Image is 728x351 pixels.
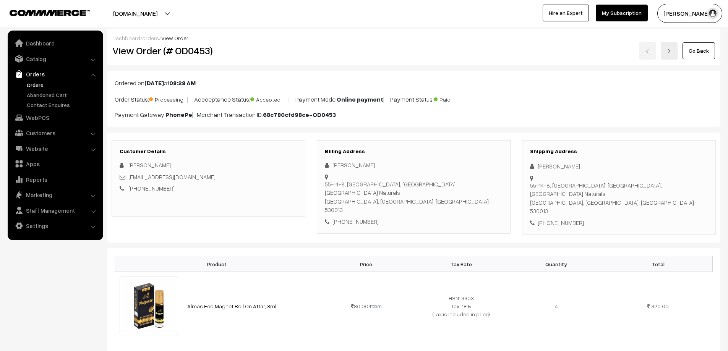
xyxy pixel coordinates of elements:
button: [PERSON_NAME] D [657,4,722,23]
div: [PHONE_NUMBER] [530,218,708,227]
span: 4 [555,303,558,309]
p: Order Status: | Accceptance Status: | Payment Mode: | Payment Status: [115,94,713,104]
b: Online payment [337,95,383,103]
a: Reports [10,173,101,186]
span: HSN: 3303 Tax: 18% (Tax is included in price) [433,295,490,317]
a: Hire an Expert [543,5,589,21]
b: 08:28 AM [169,79,196,87]
img: user [707,8,718,19]
img: 8ml eco Magnet Attar.jpg [120,277,178,335]
th: Tax Rate [413,256,509,272]
div: [PERSON_NAME] [530,162,708,171]
th: Quantity [509,256,604,272]
a: Dashboard [10,36,101,50]
div: 55-14-8, [GEOGRAPHIC_DATA], [GEOGRAPHIC_DATA], [GEOGRAPHIC_DATA] Naturals [GEOGRAPHIC_DATA], [GEO... [325,180,503,214]
div: [PHONE_NUMBER] [325,217,503,226]
img: right-arrow.png [667,49,671,53]
span: Processing [149,94,187,104]
img: COMMMERCE [10,10,90,16]
a: orders [142,35,159,41]
a: Go Back [683,42,715,59]
h3: Billing Address [325,148,503,155]
a: Orders [10,67,101,81]
span: Accepted [250,94,289,104]
th: Total [604,256,712,272]
th: Product [115,256,319,272]
a: Catalog [10,52,101,66]
span: 80.00 [351,303,368,309]
b: [DATE] [144,79,164,87]
span: Paid [434,94,472,104]
span: [PERSON_NAME] [128,162,171,168]
a: COMMMERCE [10,8,76,17]
a: [PHONE_NUMBER] [128,185,175,192]
h3: Shipping Address [530,148,708,155]
a: Abandoned Cart [25,91,101,99]
a: Orders [25,81,101,89]
b: 68c780cfd98ce-OD0453 [263,111,336,118]
p: Ordered on at [115,78,713,87]
div: [PERSON_NAME] [325,161,503,170]
a: Dashboard [112,35,140,41]
button: [DOMAIN_NAME] [86,4,184,23]
a: [EMAIL_ADDRESS][DOMAIN_NAME] [128,173,216,180]
a: WebPOS [10,111,101,125]
a: Customers [10,126,101,140]
a: Apps [10,157,101,171]
a: Staff Management [10,204,101,217]
span: 320.00 [651,303,669,309]
th: Price [319,256,414,272]
a: Contact Enquires [25,101,101,109]
a: Settings [10,219,101,233]
span: View Order [161,35,188,41]
div: / / [112,34,715,42]
a: Marketing [10,188,101,202]
b: PhonePe [165,111,192,118]
a: My Subscription [596,5,648,21]
a: Website [10,142,101,155]
p: Payment Gateway: | Merchant Transaction ID: [115,110,713,119]
strike: 100.00 [370,304,381,309]
h2: View Order (# OD0453) [112,45,306,57]
div: 55-14-8, [GEOGRAPHIC_DATA], [GEOGRAPHIC_DATA], [GEOGRAPHIC_DATA] Naturals [GEOGRAPHIC_DATA], [GEO... [530,181,708,215]
a: Almas Eco Magnet Roll On Attar, 8ml [187,303,276,309]
h3: Customer Details [120,148,297,155]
